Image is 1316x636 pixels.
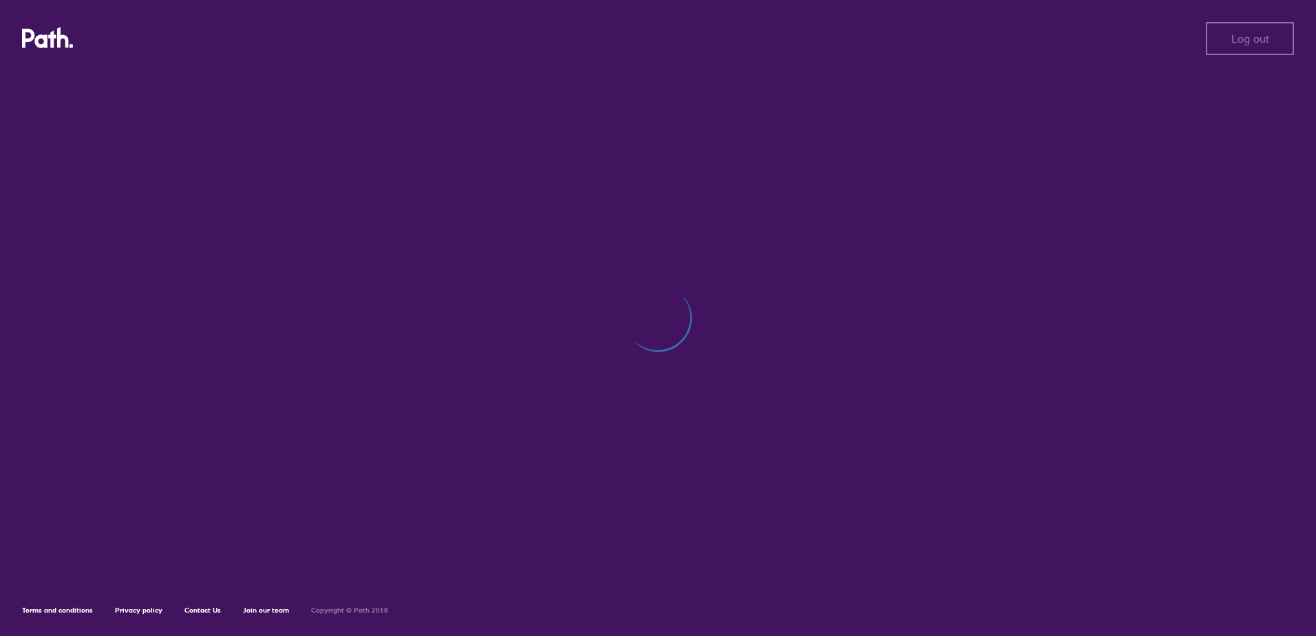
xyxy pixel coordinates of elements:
[311,606,388,615] h6: Copyright © Path 2018
[22,606,93,615] a: Terms and conditions
[1231,32,1269,45] span: Log out
[115,606,162,615] a: Privacy policy
[1206,22,1294,55] button: Log out
[243,606,289,615] a: Join our team
[184,606,221,615] a: Contact Us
